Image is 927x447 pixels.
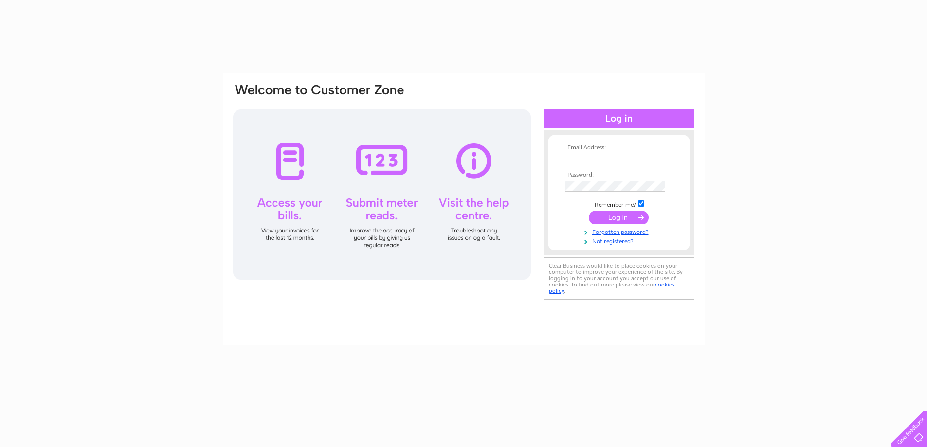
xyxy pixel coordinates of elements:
[563,144,675,151] th: Email Address:
[565,227,675,236] a: Forgotten password?
[563,172,675,179] th: Password:
[563,199,675,209] td: Remember me?
[549,281,674,294] a: cookies policy
[544,257,694,300] div: Clear Business would like to place cookies on your computer to improve your experience of the sit...
[589,211,649,224] input: Submit
[565,236,675,245] a: Not registered?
